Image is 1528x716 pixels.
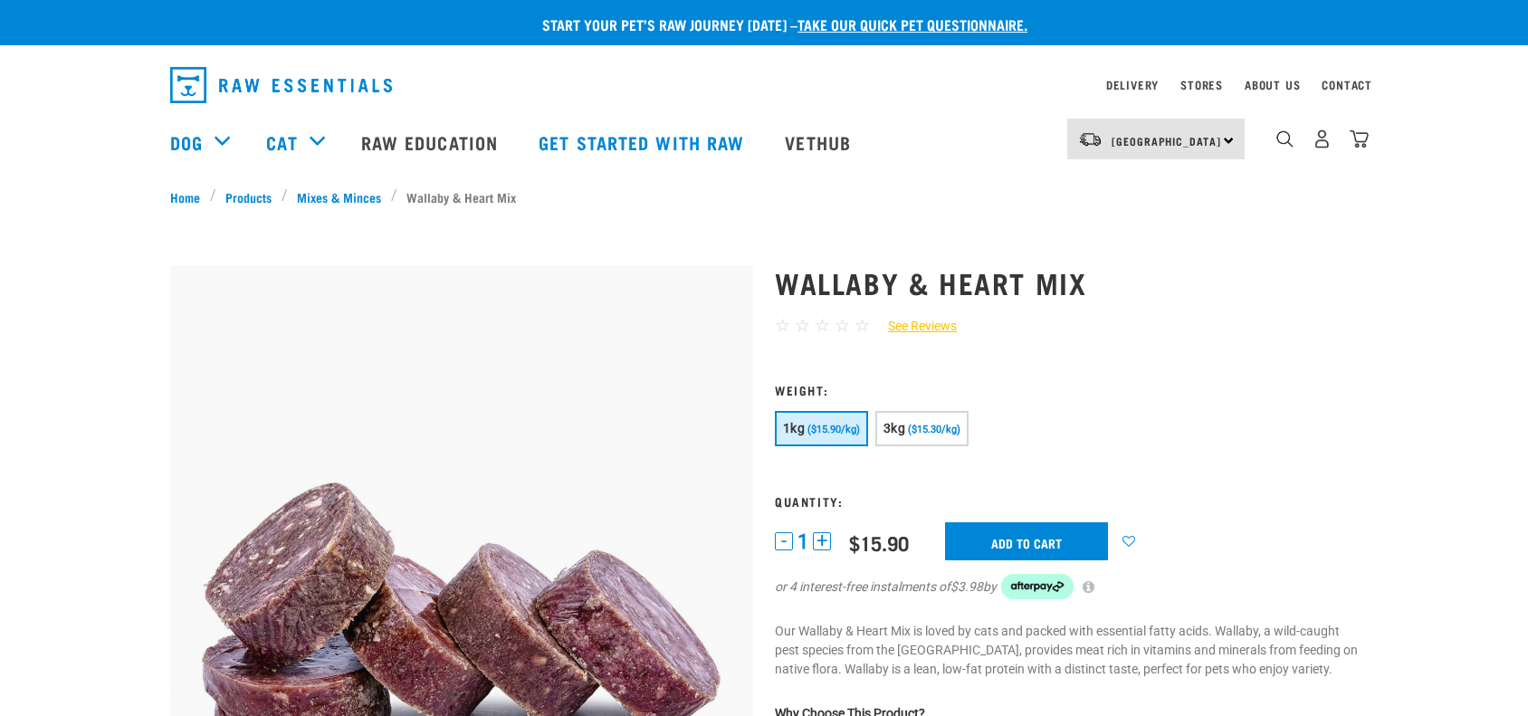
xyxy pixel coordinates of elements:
[795,315,810,336] span: ☆
[875,411,969,446] button: 3kg ($15.30/kg)
[849,531,909,554] div: $15.90
[797,20,1027,28] a: take our quick pet questionnaire.
[775,383,1358,396] h3: Weight:
[170,67,392,103] img: Raw Essentials Logo
[870,317,957,336] a: See Reviews
[1106,81,1159,88] a: Delivery
[807,424,860,435] span: ($15.90/kg)
[520,106,767,178] a: Get started with Raw
[908,424,960,435] span: ($15.30/kg)
[775,574,1358,599] div: or 4 interest-free instalments of by
[775,532,793,550] button: -
[156,60,1372,110] nav: dropdown navigation
[813,532,831,550] button: +
[775,266,1358,299] h1: Wallaby & Heart Mix
[775,315,790,336] span: ☆
[797,532,808,551] span: 1
[170,187,210,206] a: Home
[1245,81,1300,88] a: About Us
[170,129,203,156] a: Dog
[945,522,1108,560] input: Add to cart
[815,315,830,336] span: ☆
[288,187,391,206] a: Mixes & Minces
[170,187,1358,206] nav: breadcrumbs
[855,315,870,336] span: ☆
[1313,129,1332,148] img: user.png
[775,622,1358,679] p: Our Wallaby & Heart Mix is loved by cats and packed with essential fatty acids. Wallaby, a wild-c...
[216,187,282,206] a: Products
[1350,129,1369,148] img: home-icon@2x.png
[775,411,868,446] button: 1kg ($15.90/kg)
[266,129,297,156] a: Cat
[1276,130,1294,148] img: home-icon-1@2x.png
[783,421,805,435] span: 1kg
[775,494,1358,508] h3: Quantity:
[950,578,983,597] span: $3.98
[1078,131,1103,148] img: van-moving.png
[1322,81,1372,88] a: Contact
[883,421,905,435] span: 3kg
[1180,81,1223,88] a: Stores
[343,106,520,178] a: Raw Education
[767,106,874,178] a: Vethub
[1001,574,1074,599] img: Afterpay
[835,315,850,336] span: ☆
[1112,138,1221,144] span: [GEOGRAPHIC_DATA]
